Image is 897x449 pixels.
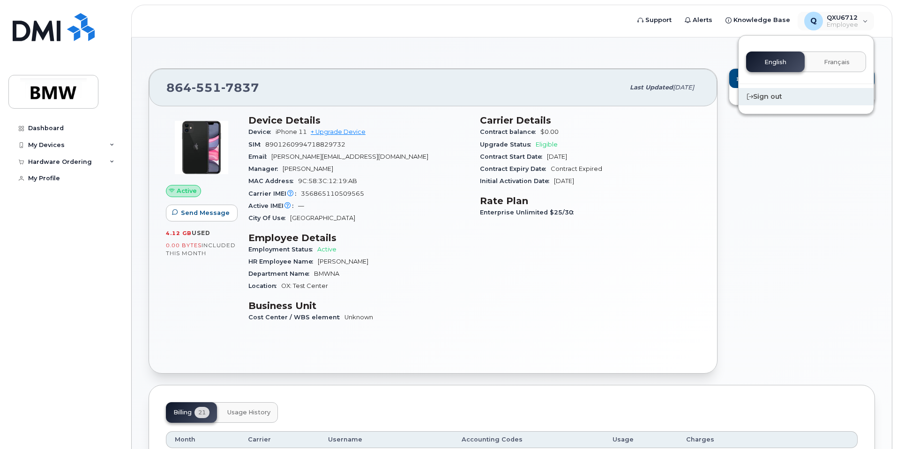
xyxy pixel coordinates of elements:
th: Charges [678,431,765,448]
span: Carrier IMEI [248,190,301,197]
span: City Of Use [248,214,290,221]
span: 0.00 Bytes [166,242,202,249]
span: [PERSON_NAME] [283,165,333,172]
span: 7837 [221,81,259,95]
span: [DATE] [554,177,574,184]
img: iPhone_11.jpg [173,119,230,176]
span: Active [317,246,336,253]
span: Location [248,282,281,289]
span: $0.00 [540,128,559,135]
th: Usage [604,431,678,448]
span: Usage History [227,409,270,416]
span: Contract Expiry Date [480,165,551,172]
span: Employment Status [248,246,317,253]
span: Contract Start Date [480,153,547,160]
span: Unknown [344,314,373,321]
span: Last updated [630,84,673,91]
th: Username [320,431,453,448]
span: [DATE] [547,153,567,160]
a: + Upgrade Device [311,128,366,135]
span: Active [177,186,197,195]
span: Initial Activation Date [480,177,554,184]
span: 8901260994718829732 [265,141,345,148]
span: Enterprise Unlimited $25/30 [480,209,578,216]
span: [PERSON_NAME] [318,258,368,265]
span: Français [824,59,850,66]
span: SIM [248,141,265,148]
span: 9C:58:3C:12:19:AB [298,177,357,184]
span: 4.12 GB [166,230,192,236]
h3: Device Details [248,115,469,126]
h3: Business Unit [248,300,469,311]
h3: Employee Details [248,232,469,243]
span: Cost Center / WBS element [248,314,344,321]
span: [PERSON_NAME][EMAIL_ADDRESS][DOMAIN_NAME] [271,153,428,160]
span: Department Name [248,270,314,277]
span: Add Roaming Package [737,75,822,84]
span: Contract balance [480,128,540,135]
button: Add Roaming Package [729,69,875,88]
h3: Carrier Details [480,115,700,126]
span: [GEOGRAPHIC_DATA] [290,214,355,221]
span: Contract Expired [551,165,602,172]
span: Eligible [536,141,558,148]
button: Send Message [166,205,238,221]
span: Email [248,153,271,160]
span: iPhone 11 [276,128,307,135]
span: Send Message [181,208,230,217]
span: MAC Address [248,177,298,184]
span: 356865110509565 [301,190,364,197]
span: BMWNA [314,270,339,277]
span: 551 [192,81,221,95]
span: 864 [166,81,259,95]
span: HR Employee Name [248,258,318,265]
h3: Rate Plan [480,195,700,206]
th: Month [166,431,239,448]
th: Carrier [239,431,320,448]
span: OX: Test Center [281,282,328,289]
iframe: Messenger Launcher [856,408,890,442]
a: Create Helpdesk Submission [729,88,875,105]
span: Manager [248,165,283,172]
span: [DATE] [673,84,694,91]
span: Upgrade Status [480,141,536,148]
span: Device [248,128,276,135]
div: Sign out [739,88,874,105]
span: — [298,202,304,209]
span: used [192,229,210,236]
span: Active IMEI [248,202,298,209]
th: Accounting Codes [453,431,604,448]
